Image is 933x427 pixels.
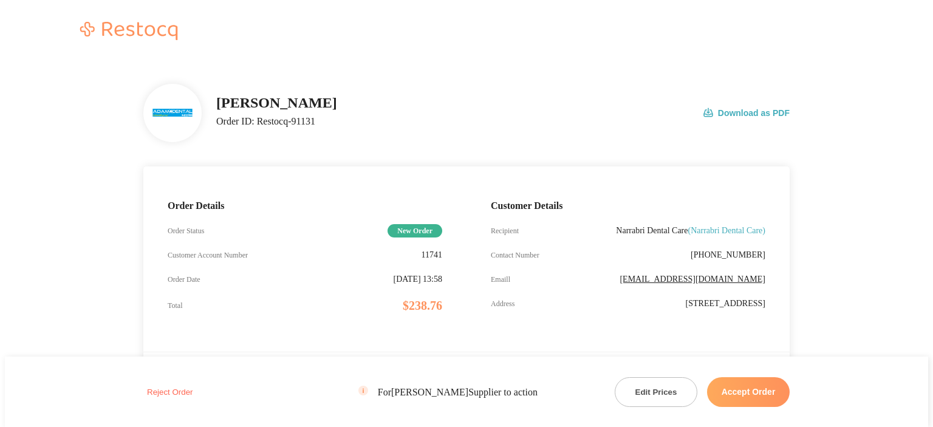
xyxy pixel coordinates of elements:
th: Quantity [663,352,716,381]
span: $238.76 [403,299,442,312]
th: Item [143,352,515,381]
a: Restocq logo [68,22,190,43]
p: Order Status [168,227,204,236]
p: Order Details [168,200,442,211]
p: Customer Details [491,200,765,211]
p: Customer Account Number [168,251,248,260]
p: Total [168,301,183,310]
p: Recipient [491,227,519,236]
span: New Order [388,224,442,237]
p: Address [491,299,514,309]
span: ( Narrabri Dental Care ) [688,226,765,235]
p: 11741 [422,250,442,260]
h2: [PERSON_NAME] [216,95,337,111]
p: [DATE] 13:58 [394,275,443,284]
p: Narrabri Dental Care [616,226,765,236]
button: Reject Order [143,387,197,397]
button: Accept Order [707,377,790,407]
img: Restocq logo [68,22,190,40]
button: Download as PDF [703,95,790,132]
a: [EMAIL_ADDRESS][DOMAIN_NAME] [620,275,765,284]
th: Total [716,352,790,381]
img: N3hiYW42Mg [152,109,192,117]
p: [PHONE_NUMBER] [691,250,765,260]
th: Contract Price Excl. GST [515,352,589,381]
p: Order ID: Restocq- 91131 [216,116,337,127]
button: Edit Prices [615,377,697,407]
p: Order Date [168,275,200,284]
th: RRP Price Excl. GST [589,352,663,381]
p: For [PERSON_NAME] Supplier to action [358,386,538,398]
p: Emaill [491,275,510,284]
p: Contact Number [491,251,539,260]
p: [STREET_ADDRESS] [686,299,765,309]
